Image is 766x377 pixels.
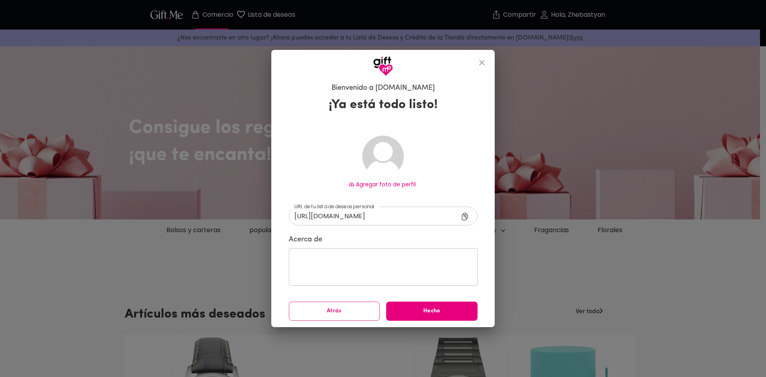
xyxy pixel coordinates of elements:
[289,302,380,321] button: Atrás
[289,236,322,243] font: Acerca de
[327,308,342,314] font: Atrás
[329,99,438,111] font: ¡Ya está todo listo!
[362,136,404,177] img: Avatar
[423,308,440,314] font: Hecho
[386,302,478,321] button: Hecho
[472,53,492,72] button: cerca
[356,180,416,188] font: Agregar foto de perfil
[332,85,435,92] font: Bienvenido a [DOMAIN_NAME]
[373,56,393,76] img: Logotipo de GiftMe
